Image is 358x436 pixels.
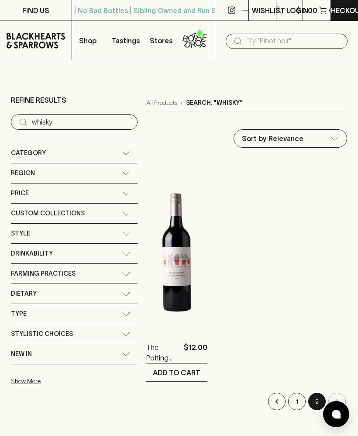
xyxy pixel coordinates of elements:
div: Sort by Relevance [234,130,347,147]
span: New In [11,349,32,360]
div: Drinkability [11,244,138,263]
p: $12.00 [184,342,207,363]
a: Stores [144,21,179,60]
p: Search: "whisky" [186,98,243,107]
img: The Potting Shed Cabernet Sauvignon 2021 [146,176,207,329]
button: Shop [72,21,108,60]
span: Dietary [11,288,37,299]
span: Category [11,148,46,159]
img: bubble-icon [332,410,341,419]
p: Stores [150,35,172,46]
p: Login [286,5,308,16]
a: Tastings [108,21,144,60]
button: Go to previous page [268,393,286,410]
span: Price [11,188,29,199]
p: › [181,98,182,107]
input: Try "Pinot noir" [247,34,341,48]
button: Show More [11,372,125,390]
p: Shop [79,35,96,46]
p: FIND US [22,5,49,16]
span: Type [11,308,27,319]
div: New In [11,344,138,364]
span: Style [11,228,30,239]
a: The Potting Shed Cabernet Sauvignon 2021 [146,342,180,363]
div: Farming Practices [11,264,138,284]
button: Go to page 1 [288,393,306,410]
a: All Products [146,98,177,107]
p: ADD TO CART [153,367,200,378]
input: Try “Pinot noir” [32,115,131,129]
div: Custom Collections [11,204,138,223]
p: Wishlist [252,5,285,16]
p: Tastings [112,35,140,46]
p: $0.00 [296,5,317,16]
div: Region [11,163,138,183]
div: Type [11,304,138,324]
div: Price [11,183,138,203]
span: Farming Practices [11,268,76,279]
div: Style [11,224,138,243]
div: Dietary [11,284,138,304]
span: Custom Collections [11,208,85,219]
button: page 2 [308,393,326,410]
p: Refine Results [11,95,66,105]
div: Stylistic Choices [11,324,138,344]
button: ADD TO CART [146,363,207,381]
span: Region [11,168,35,179]
span: Drinkability [11,248,53,259]
div: Category [11,143,138,163]
p: Sort by Relevance [242,133,303,144]
span: Stylistic Choices [11,329,73,339]
nav: pagination navigation [146,393,347,410]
